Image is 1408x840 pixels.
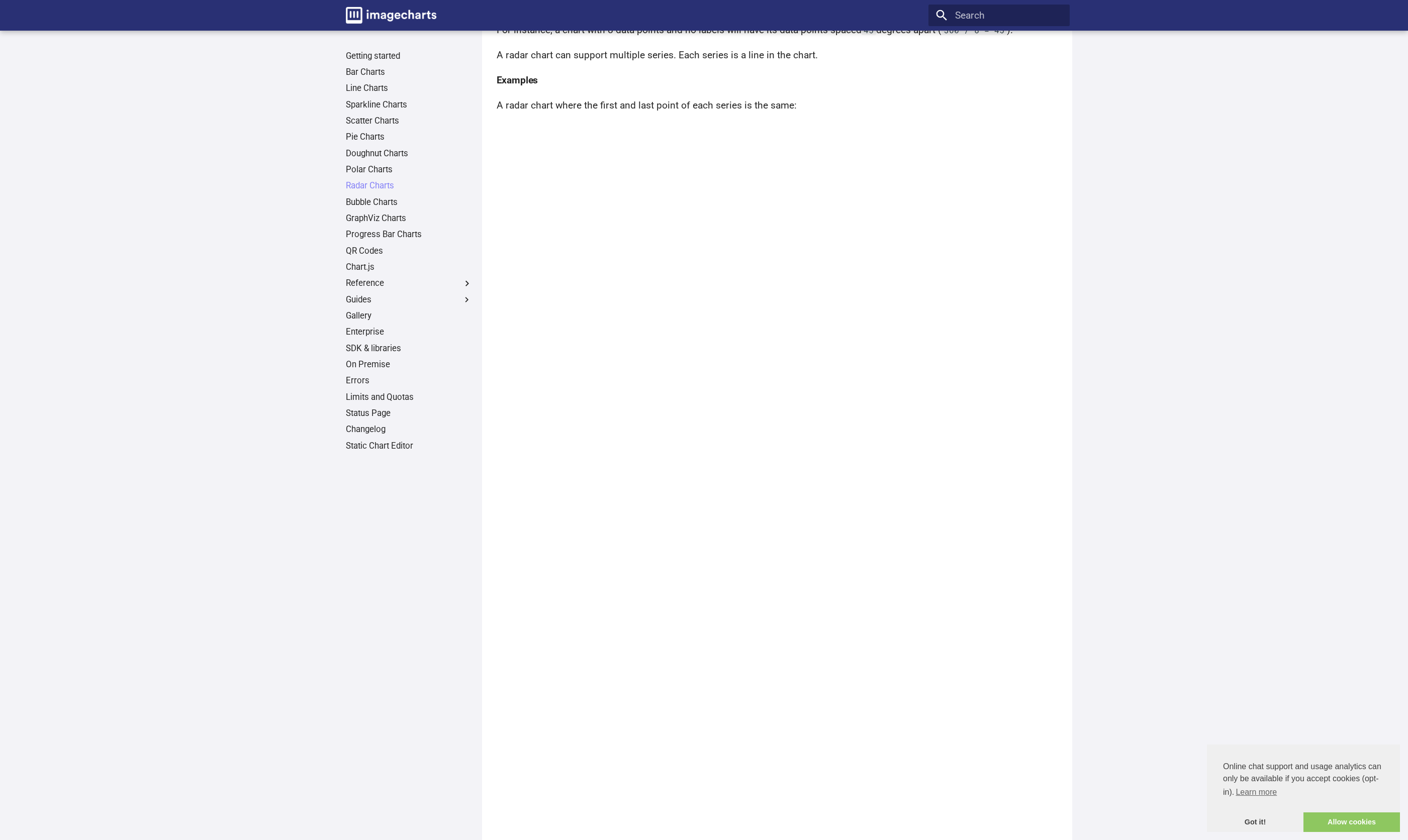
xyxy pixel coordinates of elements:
[346,7,436,24] img: logo
[346,229,473,240] a: Progress Bar Charts
[346,164,473,175] a: Polar Charts
[497,98,1063,114] p: A radar chart where the first and last point of each series is the same:
[928,5,1070,26] input: Search
[346,327,473,338] a: Enterprise
[1303,812,1400,832] a: allow cookies
[346,246,473,257] a: QR Codes
[346,116,473,127] a: Scatter Charts
[346,343,473,354] a: SDK & libraries
[346,310,473,322] a: Gallery
[346,359,473,370] a: On Premise
[346,51,473,62] a: Getting started
[1207,745,1400,832] div: cookieconsent
[346,148,473,159] a: Doughnut Charts
[346,408,473,419] a: Status Page
[1234,785,1278,800] a: learn more about cookies
[346,424,473,435] a: Changelog
[1207,812,1303,832] a: dismiss cookie message
[497,48,1063,63] p: A radar chart can support multiple series. Each series is a line in the chart.
[346,213,473,224] a: GraphViz Charts
[346,197,473,208] a: Bubble Charts
[346,294,473,305] label: Guides
[341,3,441,29] a: Image-Charts documentation
[1223,761,1384,800] span: Online chat support and usage analytics can only be available if you accept cookies (opt-in).
[346,392,473,403] a: Limits and Quotas
[346,441,473,452] a: Static Chart Editor
[346,132,473,143] a: Pie Charts
[346,375,473,386] a: Errors
[346,99,473,111] a: Sparkline Charts
[497,73,1063,88] h4: Examples
[346,67,473,78] a: Bar Charts
[346,278,473,289] label: Reference
[346,83,473,94] a: Line Charts
[346,180,473,191] a: Radar Charts
[346,262,473,273] a: Chart.js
